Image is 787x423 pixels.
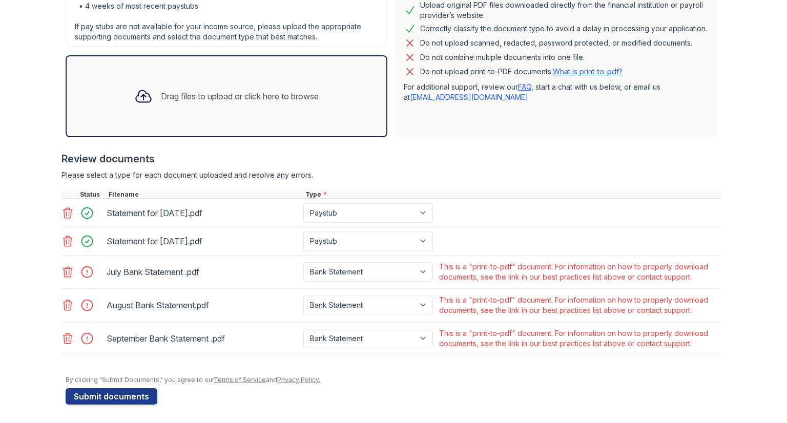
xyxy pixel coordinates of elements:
div: This is a "print-to-pdf" document. For information on how to properly download documents, see the... [439,328,719,349]
div: Filename [107,191,303,199]
div: Statement for [DATE].pdf [107,233,299,249]
div: September Bank Statement .pdf [107,330,299,347]
div: Please select a type for each document uploaded and resolve any errors. [61,170,721,180]
div: Do not upload scanned, redacted, password protected, or modified documents. [420,37,692,49]
div: August Bank Statement.pdf [107,297,299,313]
div: By clicking "Submit Documents," you agree to our and [66,376,721,384]
div: July Bank Statement .pdf [107,264,299,280]
div: Review documents [61,152,721,166]
div: Status [78,191,107,199]
a: Privacy Policy. [277,376,320,384]
div: Statement for [DATE].pdf [107,205,299,221]
div: Type [303,191,721,199]
div: Correctly classify the document type to avoid a delay in processing your application. [420,23,707,35]
a: What is print-to-pdf? [553,67,623,76]
div: This is a "print-to-pdf" document. For information on how to properly download documents, see the... [439,295,719,315]
div: Drag files to upload or click here to browse [161,90,319,102]
div: This is a "print-to-pdf" document. For information on how to properly download documents, see the... [439,262,719,282]
div: Do not combine multiple documents into one file. [420,51,585,64]
a: [EMAIL_ADDRESS][DOMAIN_NAME] [410,93,528,101]
a: Terms of Service [214,376,266,384]
a: FAQ [518,82,531,91]
p: For additional support, review our , start a chat with us below, or email us at [404,82,709,102]
button: Submit documents [66,388,157,405]
p: Do not upload print-to-PDF documents. [420,67,623,77]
